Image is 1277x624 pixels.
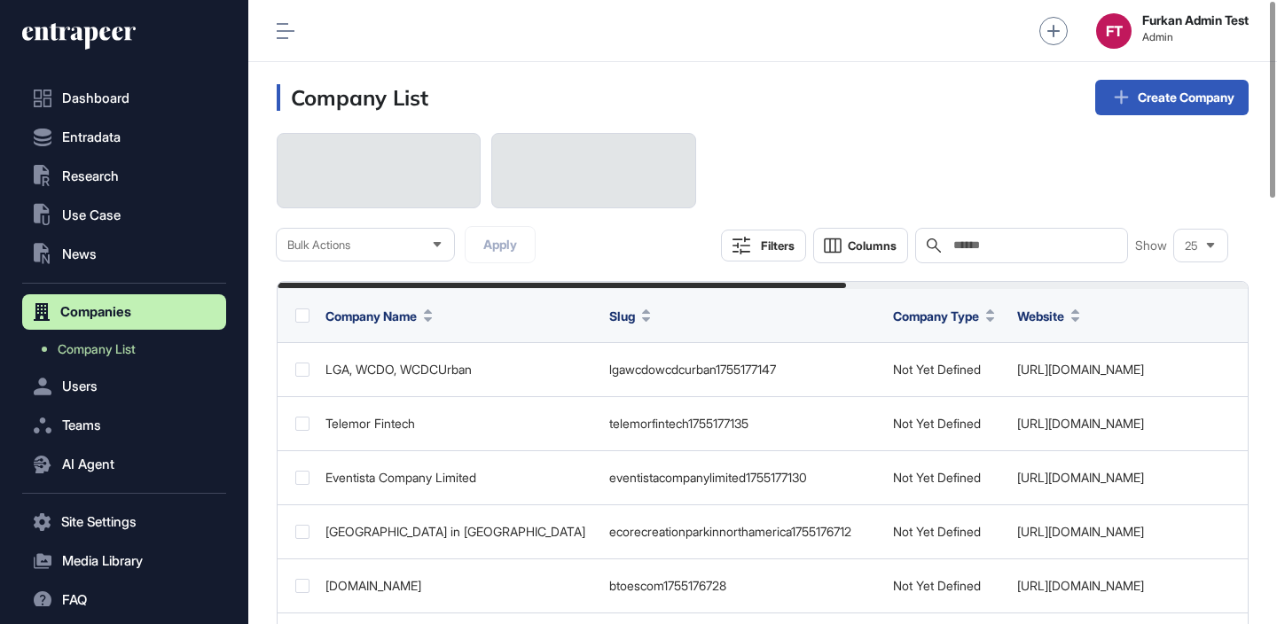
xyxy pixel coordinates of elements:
[325,307,433,325] button: Company Name
[277,84,428,111] h3: Company List
[325,525,591,539] div: [GEOGRAPHIC_DATA] in [GEOGRAPHIC_DATA]
[609,579,875,593] div: btoescom1755176728
[22,294,226,330] button: Companies
[325,307,417,325] span: Company Name
[1017,307,1064,325] span: Website
[62,554,143,568] span: Media Library
[22,543,226,579] button: Media Library
[62,91,129,105] span: Dashboard
[1017,470,1144,485] a: [URL][DOMAIN_NAME]
[1135,238,1167,253] span: Show
[1095,80,1249,115] a: Create Company
[609,471,875,485] div: eventistacompanylimited1755177130
[325,363,591,377] div: LGA, WCDO, WCDCUrban
[1185,239,1198,253] span: 25
[1142,31,1249,43] span: Admin
[609,417,875,431] div: telemorfintech1755177135
[893,417,999,431] div: Not Yet Defined
[325,417,591,431] div: Telemor Fintech
[22,369,226,404] button: Users
[22,120,226,155] button: Entradata
[893,471,999,485] div: Not Yet Defined
[609,363,875,377] div: lgawcdowcdcurban1755177147
[1142,13,1249,27] strong: Furkan Admin Test
[31,333,226,365] a: Company List
[62,247,97,261] span: News
[1096,13,1132,49] button: FT
[62,593,87,607] span: FAQ
[62,457,114,472] span: AI Agent
[893,525,999,539] div: Not Yet Defined
[62,169,119,183] span: Research
[22,582,226,618] button: FAQ
[22,504,226,540] button: Site Settings
[813,228,908,263] button: Columns
[1017,362,1144,377] a: [URL][DOMAIN_NAME]
[721,230,806,261] button: Filters
[287,238,350,252] span: Bulk Actions
[1017,578,1144,593] a: [URL][DOMAIN_NAME]
[22,408,226,443] button: Teams
[22,237,226,272] button: News
[62,130,121,144] span: Entradata
[609,307,651,325] button: Slug
[22,159,226,194] button: Research
[609,307,635,325] span: Slug
[893,307,995,325] button: Company Type
[58,342,136,356] span: Company List
[62,208,121,222] span: Use Case
[893,307,979,325] span: Company Type
[893,363,999,377] div: Not Yet Defined
[1017,307,1080,325] button: Website
[1017,416,1144,431] a: [URL][DOMAIN_NAME]
[62,418,101,433] span: Teams
[22,81,226,116] a: Dashboard
[893,579,999,593] div: Not Yet Defined
[848,239,897,253] span: Columns
[22,198,226,233] button: Use Case
[325,471,591,485] div: Eventista Company Limited
[62,379,98,394] span: Users
[22,447,226,482] button: AI Agent
[325,579,591,593] div: [DOMAIN_NAME]
[1017,524,1144,539] a: [URL][DOMAIN_NAME]
[761,238,795,253] div: Filters
[609,525,875,539] div: ecorecreationparkinnorthamerica1755176712
[60,305,131,319] span: Companies
[61,515,137,529] span: Site Settings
